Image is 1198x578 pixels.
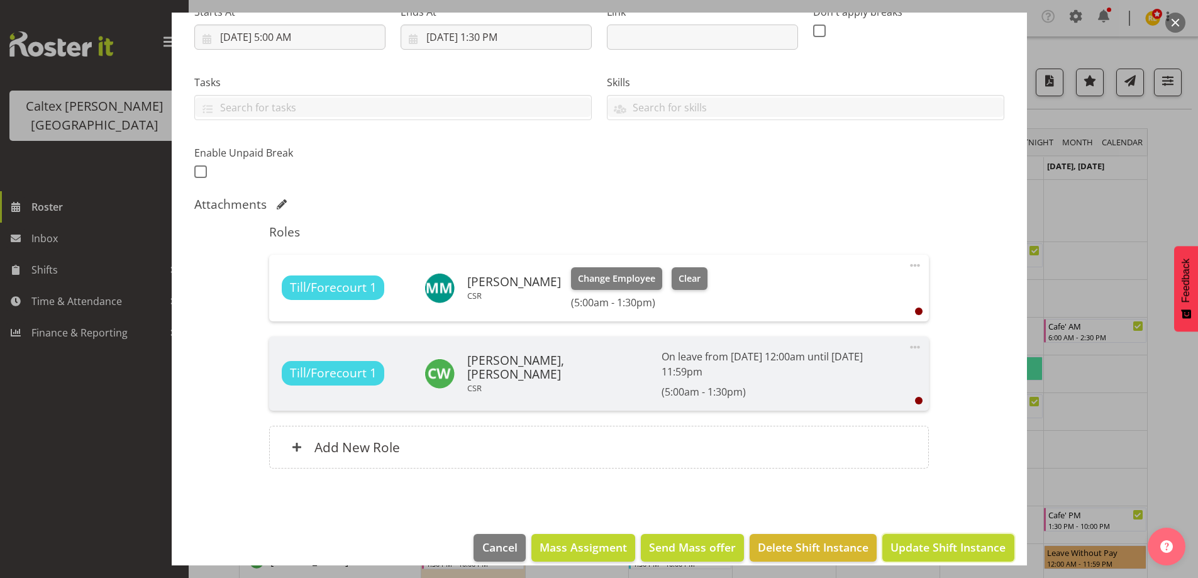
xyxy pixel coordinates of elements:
[679,272,701,286] span: Clear
[194,25,385,50] input: Click to select...
[194,197,267,212] h5: Attachments
[641,534,744,562] button: Send Mass offer
[882,534,1014,562] button: Update Shift Instance
[607,97,1004,117] input: Search for skills
[401,25,592,50] input: Click to select...
[540,539,627,555] span: Mass Assigment
[915,397,923,404] div: User is clocked out
[467,383,652,393] p: CSR
[1160,540,1173,553] img: help-xxl-2.png
[467,275,561,289] h6: [PERSON_NAME]
[1174,246,1198,331] button: Feedback - Show survey
[662,349,896,379] p: On leave from [DATE] 12:00am until [DATE] 11:59pm
[290,279,377,297] span: Till/Forecourt 1
[474,534,525,562] button: Cancel
[890,539,1006,555] span: Update Shift Instance
[269,225,929,240] h5: Roles
[424,273,455,303] img: mercedes-mclaughlin10963.jpg
[194,75,592,90] label: Tasks
[424,358,455,389] img: connor-wasley10956.jpg
[649,539,736,555] span: Send Mass offer
[578,272,655,286] span: Change Employee
[607,75,1004,90] label: Skills
[467,291,561,301] p: CSR
[915,308,923,315] div: User is clocked out
[1180,258,1192,303] span: Feedback
[531,534,635,562] button: Mass Assigment
[672,267,707,290] button: Clear
[467,353,652,381] h6: [PERSON_NAME], [PERSON_NAME]
[750,534,877,562] button: Delete Shift Instance
[571,267,662,290] button: Change Employee
[194,145,385,160] label: Enable Unpaid Break
[482,539,518,555] span: Cancel
[571,296,707,309] h6: (5:00am - 1:30pm)
[290,364,377,382] span: Till/Forecourt 1
[662,386,896,398] h6: (5:00am - 1:30pm)
[314,439,400,455] h6: Add New Role
[758,539,868,555] span: Delete Shift Instance
[195,97,591,117] input: Search for tasks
